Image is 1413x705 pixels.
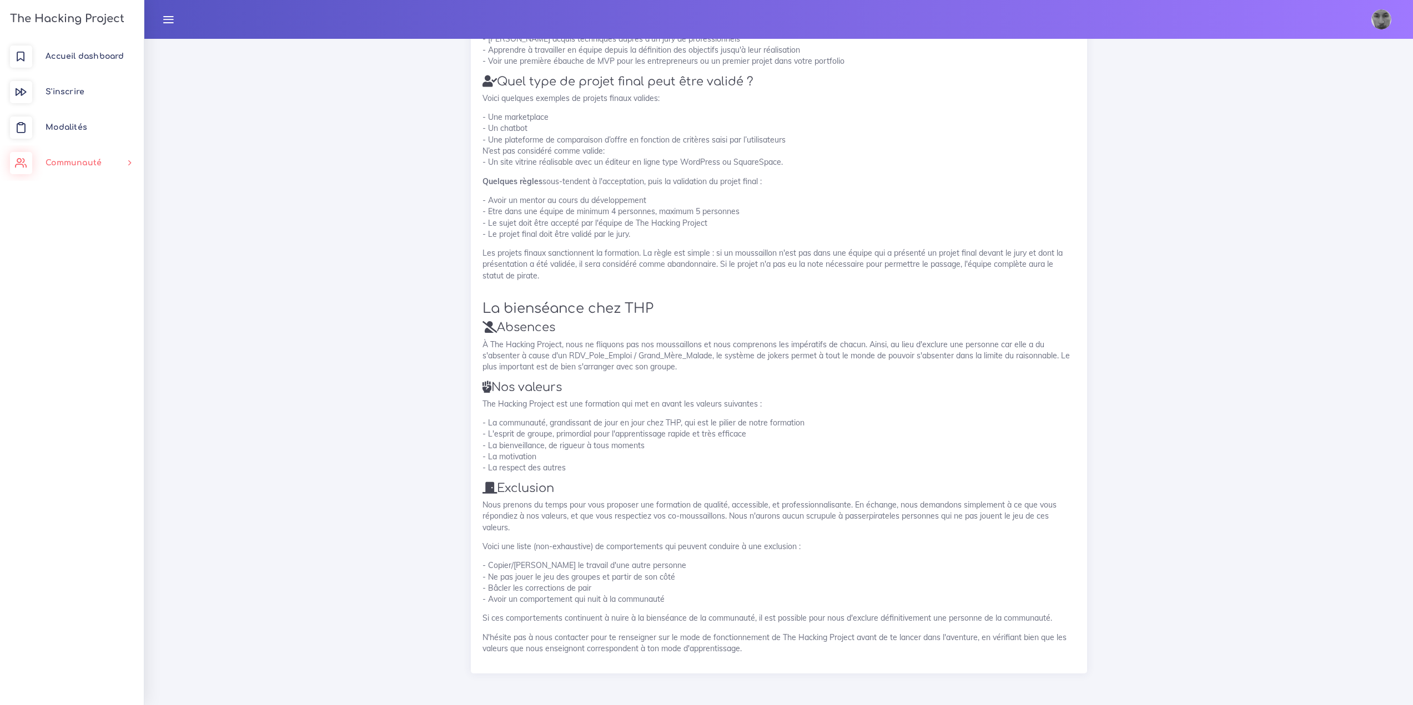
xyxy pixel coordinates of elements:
p: - Avoir un mentor au cours du développement - Etre dans une équipe de minimum 4 personnes, maximu... [482,195,1075,240]
p: À The Hacking Project, nous ne fliquons pas nos moussaillons et nous comprenons les impératifs de... [482,339,1075,373]
b: Quelques règles [482,176,542,186]
img: jvsd7veyk3dwmpiobnc8.jpg [1371,9,1391,29]
p: Si ces comportements continuent à nuire à la bienséance de la communauté, il est possible pour no... [482,612,1075,623]
h3: Quel type de projet final peut être validé ? [482,75,1075,89]
p: Les projets finaux sanctionnent la formation. La règle est simple : si un moussaillon n'est pas d... [482,247,1075,281]
p: Voici une liste (non-exhaustive) de comportements qui peuvent conduire à une exclusion : [482,541,1075,552]
p: N'hésite pas à nous contacter pour te renseigner sur le mode de fonctionnement de The Hacking Pro... [482,632,1075,655]
p: - La communauté, grandissant de jour en jour chez THP, qui est le pilier de notre formation - L'e... [482,417,1075,473]
p: sous-tendent à l'acceptation, puis la validation du projet final : [482,176,1075,187]
p: La réalisation du projet final permet plusieurs points : - [PERSON_NAME] acquis techniques auprès... [482,22,1075,67]
h2: La bienséance chez THP [482,289,1075,317]
span: Communauté [46,159,102,167]
span: Accueil dashboard [46,52,124,60]
h3: Nos valeurs [482,381,1075,394]
p: - Une marketplace - Un chatbot - Une plateforme de comparaison d’offre en fonction de critères sa... [482,111,1075,168]
p: Voici quelques exemples de projets finaux valides: [482,93,1075,104]
h3: The Hacking Project [7,13,124,25]
h3: Absences [482,321,1075,334]
span: S'inscrire [46,88,84,96]
p: The Hacking Project est une formation qui met en avant les valeurs suivantes : [482,398,1075,409]
i: pirate [869,511,889,521]
p: - Copier/[PERSON_NAME] le travail d'une autre personne - Ne pas jouer le jeu des groupes et parti... [482,560,1075,605]
p: Nous prenons du temps pour vous proposer une formation de qualité, accessible, et professionnalis... [482,499,1075,533]
span: Modalités [46,123,87,131]
h3: Exclusion [482,481,1075,495]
